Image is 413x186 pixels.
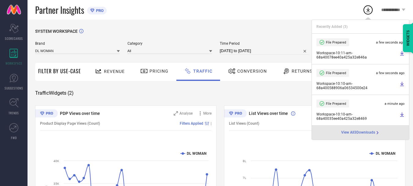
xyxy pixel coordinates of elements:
span: Brand [35,41,120,46]
span: SUGGESTIONS [5,86,23,90]
span: SYSTEM WORKSPACE [35,29,78,34]
span: FWD [11,135,17,140]
span: Filter By Use-Case [38,67,81,75]
span: a few seconds ago [376,71,404,75]
div: Premium [224,109,247,119]
span: View All 3 Downloads [341,130,375,135]
span: Workspace - 10:10-am - 68a40035ee40a425a32e8469 [316,112,398,121]
text: 40K [53,159,59,163]
span: Traffic [193,69,212,74]
text: 8L [243,159,246,163]
span: a few seconds ago [376,40,404,44]
a: Download [400,112,404,121]
div: Premium [35,109,58,119]
a: View All3Downloads [341,130,380,135]
span: a minute ago [385,102,404,106]
span: Recently Added ( 3 ) [316,25,348,29]
span: List Views (Count) [229,121,259,126]
span: Partner Insights [35,4,84,16]
span: Time Period [220,41,309,46]
span: Revenue [104,69,125,74]
text: DL WOMAN [376,151,395,156]
span: File Prepared [326,102,346,106]
span: Pricing [149,69,168,74]
span: Product Display Page Views (Count) [40,121,100,126]
span: File Prepared [326,40,346,44]
input: Select time period [220,47,309,55]
span: PDP Views over time [60,111,100,116]
span: Filters Applied [180,121,203,126]
svg: Zoom [174,111,178,116]
span: Traffic Widgets ( 2 ) [35,90,74,96]
span: SCORECARDS [5,36,23,41]
span: Returns [292,69,312,74]
span: Conversion [237,69,267,74]
span: PRO [94,8,104,13]
a: Download [400,51,404,59]
a: Download [400,82,404,90]
span: TRENDS [9,111,19,115]
span: More [203,111,212,116]
text: 7L [243,176,246,180]
span: Analyse [179,111,193,116]
span: | [211,121,212,126]
div: Open download page [341,130,380,135]
div: Open download list [363,4,374,15]
span: List Views over time [249,111,288,116]
span: File Prepared [326,71,346,75]
span: Workspace - 10:10-am - 68a400588906a06534500e24 [316,82,398,90]
span: WORKSPACE [6,61,22,66]
span: Category [127,41,212,46]
span: Workspace - 10:11-am - 68a40078ee40a425a32e846a [316,51,398,59]
text: DL WOMAN [187,151,206,156]
text: 35K [53,182,59,185]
